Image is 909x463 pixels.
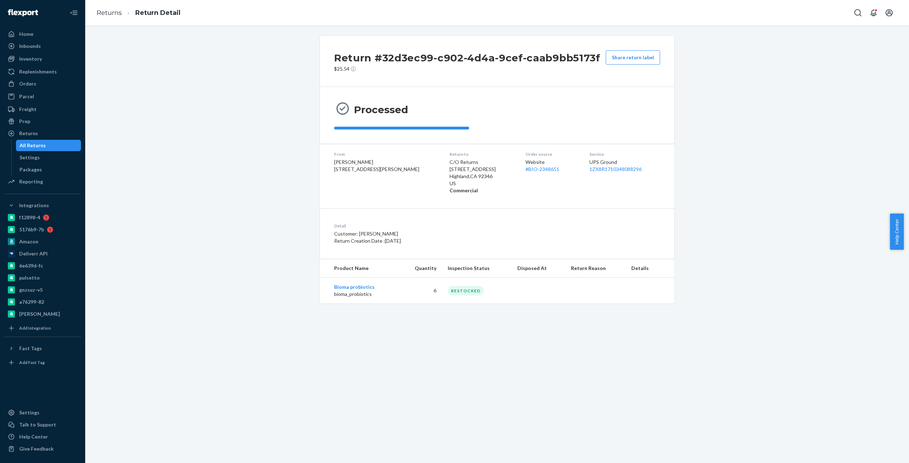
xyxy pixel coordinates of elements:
a: #BIO-2348651 [526,166,559,172]
div: 5176b9-7b [19,226,44,233]
div: All Returns [20,142,46,149]
td: 6 [399,278,442,304]
div: Amazon [19,238,38,245]
a: Orders [4,78,81,89]
button: Share return label [606,50,660,65]
div: Add Fast Tag [19,359,45,365]
button: Close Navigation [67,6,81,20]
button: Open notifications [866,6,881,20]
img: Flexport logo [8,9,38,16]
button: Open account menu [882,6,896,20]
span: UPS Ground [589,159,617,165]
dt: Order source [526,151,578,157]
a: Bioma probiotics [334,284,375,290]
p: Customer: [PERSON_NAME] [334,230,530,237]
p: C/O Returns [450,159,515,166]
div: Orders [19,80,36,87]
div: Settings [20,154,40,161]
th: Product Name [320,259,399,278]
th: Disposed At [512,259,565,278]
th: Inspection Status [442,259,512,278]
a: Add Fast Tag [4,357,81,368]
a: a76299-82 [4,296,81,308]
div: Reporting [19,178,43,185]
dt: Service [589,151,660,157]
div: a76299-82 [19,298,44,305]
div: [PERSON_NAME] [19,310,60,318]
div: Inbounds [19,43,41,50]
div: Returns [19,130,38,137]
a: Amazon [4,236,81,247]
dt: Detail [334,223,530,229]
div: Replenishments [19,68,57,75]
div: f12898-4 [19,214,40,221]
a: 5176b9-7b [4,224,81,235]
a: Replenishments [4,66,81,77]
p: $25.54 [334,65,600,72]
div: Home [19,31,33,38]
button: Give Feedback [4,443,81,454]
a: 1ZX8R1710348088296 [589,166,642,172]
div: Freight [19,106,37,113]
div: pulsetto [19,274,40,281]
a: Parcel [4,91,81,102]
a: Settings [4,407,81,418]
a: [PERSON_NAME] [4,308,81,320]
p: [STREET_ADDRESS] [450,166,515,173]
a: Inbounds [4,40,81,52]
a: All Returns [16,140,81,151]
div: Talk to Support [19,421,56,428]
a: Packages [16,164,81,175]
div: Settings [19,409,39,416]
a: Add Integration [4,323,81,334]
ol: breadcrumbs [91,2,186,23]
div: Add Integration [19,325,51,331]
a: f12898-4 [4,212,81,223]
div: 6e639d-fc [19,262,43,269]
dt: Return to [450,151,515,157]
div: Help Center [19,433,48,440]
p: Highland , CA 92346 [450,173,515,180]
p: Return Creation Date : [DATE] [334,237,530,244]
a: Settings [16,152,81,163]
h3: Processed [354,103,408,116]
p: US [450,180,515,187]
a: Return Detail [135,9,180,17]
div: Prep [19,118,30,125]
a: Home [4,28,81,40]
div: Deliverr API [19,250,48,257]
h2: Return #32d3ec99-c902-4d4a-9cef-caab9bb5173f [334,50,600,65]
button: Fast Tags [4,343,81,354]
a: Returns [4,128,81,139]
th: Quantity [399,259,442,278]
a: Inventory [4,53,81,65]
div: RESTOCKED [448,286,484,296]
a: Reporting [4,176,81,187]
a: 6e639d-fc [4,260,81,271]
div: Inventory [19,55,42,62]
span: [PERSON_NAME] [STREET_ADDRESS][PERSON_NAME] [334,159,419,172]
div: Packages [20,166,42,173]
th: Details [626,259,674,278]
div: Website [526,159,578,173]
a: Returns [97,9,122,17]
a: Deliverr API [4,248,81,259]
button: Open Search Box [851,6,865,20]
div: Fast Tags [19,345,42,352]
dt: From [334,151,438,157]
div: Parcel [19,93,34,100]
th: Return Reason [565,259,626,278]
p: bioma_probiotics [334,291,393,298]
button: Integrations [4,200,81,211]
div: Integrations [19,202,49,209]
a: Talk to Support [4,419,81,430]
strong: Commercial [450,187,478,193]
a: Help Center [4,431,81,442]
button: Help Center [890,214,904,250]
a: pulsetto [4,272,81,283]
div: Give Feedback [19,445,54,452]
a: Freight [4,104,81,115]
div: gnzsuz-v5 [19,286,43,293]
a: Prep [4,116,81,127]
